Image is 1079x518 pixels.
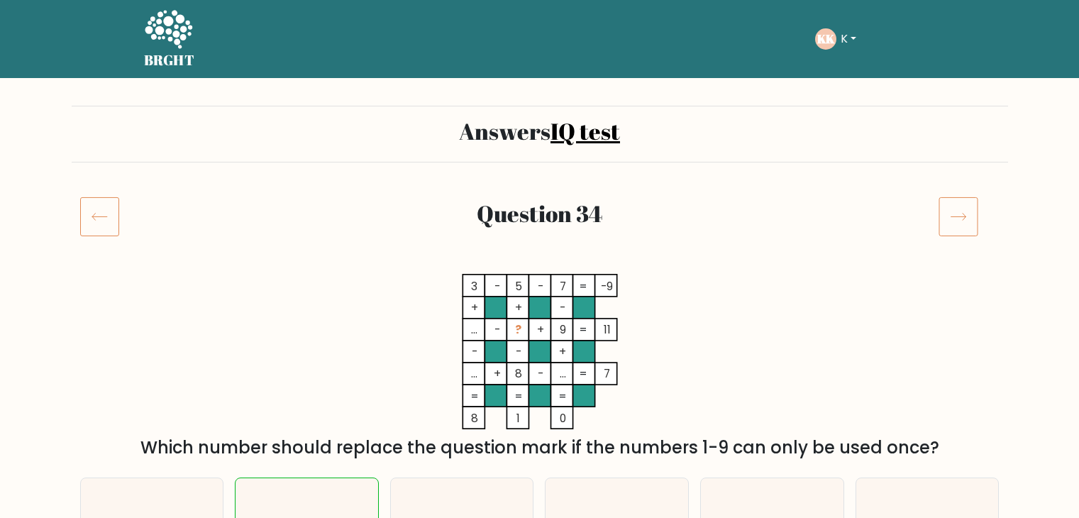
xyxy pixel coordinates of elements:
[537,367,543,382] tspan: -
[559,344,566,359] tspan: +
[471,367,477,382] tspan: ...
[516,411,520,426] tspan: 1
[514,300,521,315] tspan: +
[494,322,499,337] tspan: -
[493,367,500,382] tspan: +
[559,367,565,382] tspan: ...
[560,300,565,315] tspan: -
[537,279,543,294] tspan: -
[158,200,922,227] h2: Question 34
[515,323,521,338] tspan: ?
[550,116,620,146] a: IQ test
[144,6,195,72] a: BRGHT
[579,279,587,294] tspan: =
[817,31,835,47] text: KK
[604,367,610,382] tspan: 7
[514,279,521,294] tspan: 5
[559,322,565,337] tspan: 9
[80,118,1000,145] h2: Answers
[470,300,477,315] tspan: +
[515,344,521,359] tspan: -
[514,389,522,404] tspan: =
[471,279,477,294] tspan: 3
[470,411,477,426] tspan: 8
[836,30,861,48] button: K
[579,367,587,382] tspan: =
[471,322,477,337] tspan: ...
[144,52,195,69] h5: BRGHT
[558,389,567,404] tspan: =
[89,435,991,461] div: Which number should replace the question mark if the numbers 1-9 can only be used once?
[494,279,499,294] tspan: -
[471,344,477,359] tspan: -
[536,322,543,337] tspan: +
[579,322,587,337] tspan: =
[603,322,610,337] tspan: 11
[559,411,565,426] tspan: 0
[601,279,613,294] tspan: -9
[514,367,521,382] tspan: 8
[470,389,478,404] tspan: =
[559,279,565,294] tspan: 7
